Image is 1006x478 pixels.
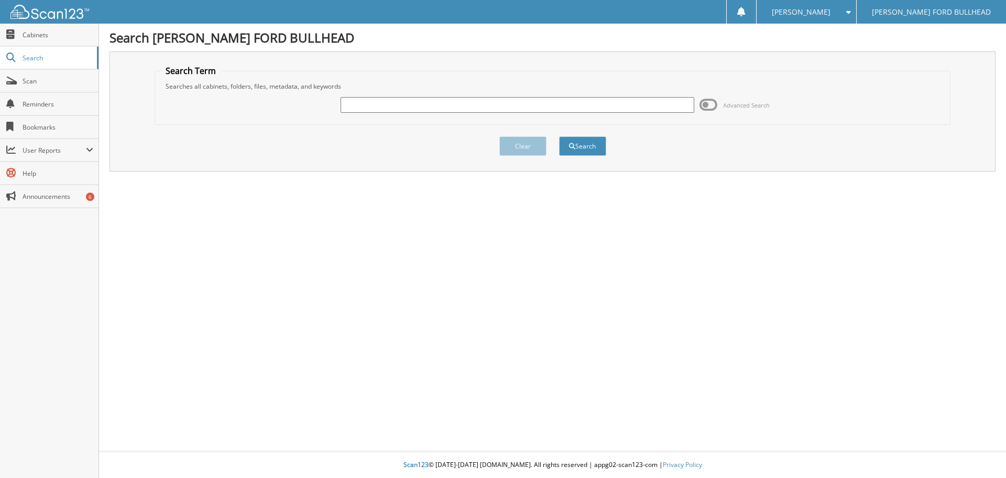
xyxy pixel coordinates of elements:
[23,30,93,39] span: Cabinets
[723,101,770,109] span: Advanced Search
[23,146,86,155] span: User Reports
[23,192,93,201] span: Announcements
[403,460,429,469] span: Scan123
[10,5,89,19] img: scan123-logo-white.svg
[23,54,92,62] span: Search
[86,193,94,201] div: 6
[110,29,996,46] h1: Search [PERSON_NAME] FORD BULLHEAD
[23,169,93,178] span: Help
[23,123,93,132] span: Bookmarks
[499,136,546,156] button: Clear
[559,136,606,156] button: Search
[954,428,1006,478] iframe: Chat Widget
[160,82,945,91] div: Searches all cabinets, folders, files, metadata, and keywords
[872,9,991,15] span: [PERSON_NAME] FORD BULLHEAD
[99,452,1006,478] div: © [DATE]-[DATE] [DOMAIN_NAME]. All rights reserved | appg02-scan123-com |
[23,100,93,109] span: Reminders
[23,77,93,86] span: Scan
[772,9,830,15] span: [PERSON_NAME]
[160,65,221,77] legend: Search Term
[663,460,702,469] a: Privacy Policy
